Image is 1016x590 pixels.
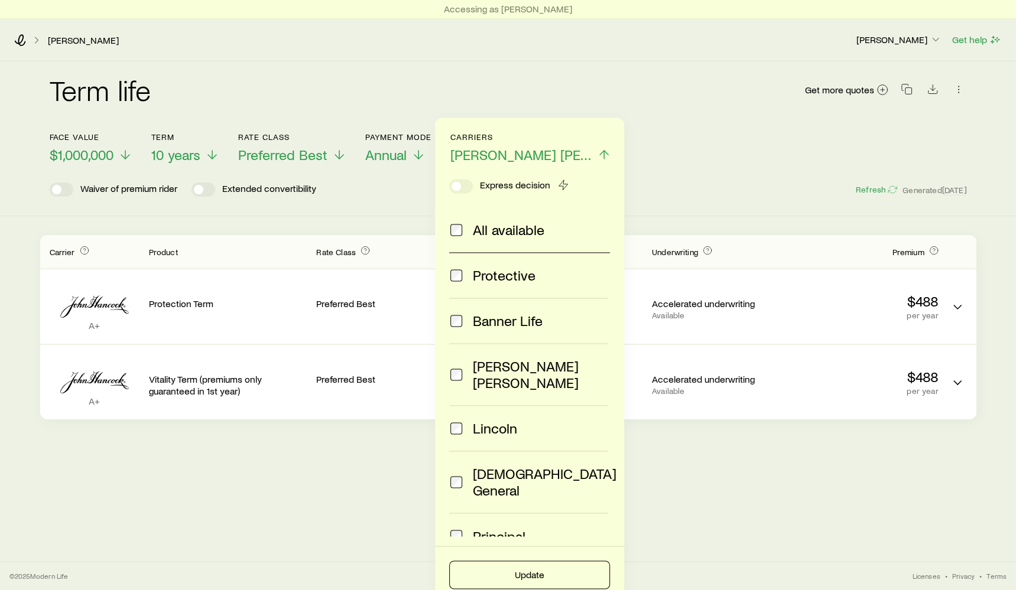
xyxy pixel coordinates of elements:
a: Terms [986,571,1007,581]
div: Term quotes [40,235,976,419]
p: Rate Class [238,132,346,142]
span: Carrier [50,247,75,257]
p: Term [151,132,219,142]
a: Download CSV [924,86,941,97]
p: Available [652,386,771,396]
p: per year [780,311,939,320]
span: [PERSON_NAME] [PERSON_NAME] [450,146,592,163]
p: Available [652,311,771,320]
span: 10 years [151,146,200,163]
p: Preferred Best [316,298,435,309]
p: per year [780,386,939,396]
p: Accelerated underwriting [652,298,771,309]
button: Face value$1,000,000 [50,132,132,164]
p: Carriers [450,132,611,142]
button: Payment ModeAnnual [365,132,432,164]
p: Waiver of premium rider [80,182,177,197]
span: Product [149,247,178,257]
p: Accessing as [PERSON_NAME] [444,3,572,15]
span: • [979,571,982,581]
p: Payment Mode [365,132,432,142]
h2: Term life [50,76,151,104]
a: Privacy [952,571,975,581]
p: © 2025 Modern Life [9,571,69,581]
a: Get more quotes [804,83,889,97]
span: Generated [903,185,966,195]
span: Annual [365,146,407,163]
p: $488 [780,293,939,309]
span: Rate Class [316,247,356,257]
span: • [945,571,947,581]
span: $1,000,000 [50,146,113,163]
p: $488 [780,369,939,385]
p: A+ [50,320,139,331]
button: Rate ClassPreferred Best [238,132,346,164]
span: Get more quotes [805,85,874,94]
p: [PERSON_NAME] [856,34,942,45]
p: Vitality Term (premiums only guaranteed in 1st year) [149,373,307,397]
span: Underwriting [652,247,698,257]
p: Protection Term [149,298,307,309]
span: [DATE] [942,185,967,195]
a: Licenses [912,571,940,581]
p: Preferred Best [316,373,435,385]
button: Get help [952,33,1002,47]
button: Term10 years [151,132,219,164]
button: Carriers[PERSON_NAME] [PERSON_NAME] [450,132,611,164]
p: Face value [50,132,132,142]
span: Premium [892,247,924,257]
p: Extended convertibility [222,182,316,197]
button: Refresh [855,184,898,195]
a: [PERSON_NAME] [47,35,119,46]
button: [PERSON_NAME] [856,33,942,47]
p: A+ [50,395,139,407]
span: Preferred Best [238,146,327,163]
p: Accelerated underwriting [652,373,771,385]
